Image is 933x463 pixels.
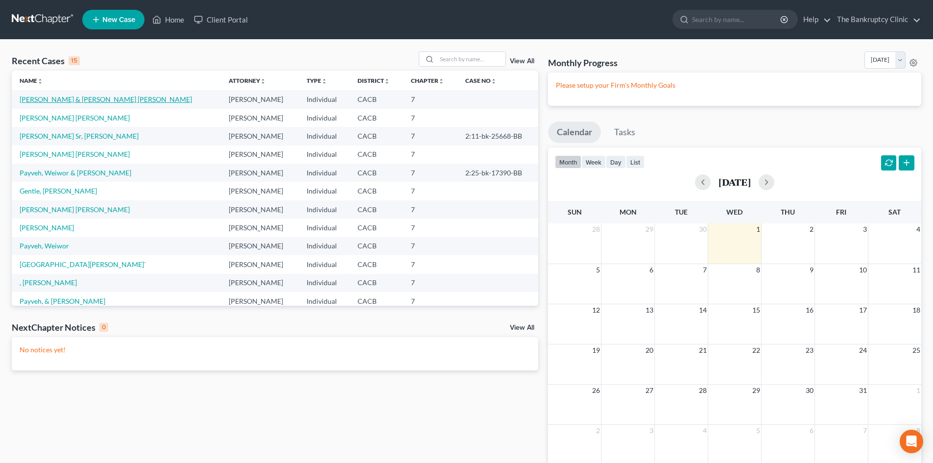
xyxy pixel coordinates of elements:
[798,11,831,28] a: Help
[350,90,403,108] td: CACB
[437,52,505,66] input: Search by name...
[299,274,350,292] td: Individual
[20,132,139,140] a: [PERSON_NAME] Sr, [PERSON_NAME]
[299,109,350,127] td: Individual
[321,78,327,84] i: unfold_more
[221,164,299,182] td: [PERSON_NAME]
[645,385,654,396] span: 27
[862,223,868,235] span: 3
[20,223,74,232] a: [PERSON_NAME]
[698,304,708,316] span: 14
[299,90,350,108] td: Individual
[805,344,814,356] span: 23
[403,127,457,145] td: 7
[350,255,403,273] td: CACB
[626,155,645,169] button: list
[605,122,644,143] a: Tasks
[591,385,601,396] span: 26
[350,146,403,164] td: CACB
[648,425,654,437] span: 3
[911,344,921,356] span: 25
[20,114,130,122] a: [PERSON_NAME] [PERSON_NAME]
[20,345,530,355] p: No notices yet!
[702,425,708,437] span: 4
[809,425,814,437] span: 6
[403,182,457,200] td: 7
[755,264,761,276] span: 8
[307,77,327,84] a: Typeunfold_more
[20,169,131,177] a: Payveh, Weiwor & [PERSON_NAME]
[491,78,497,84] i: unfold_more
[858,385,868,396] span: 31
[299,237,350,255] td: Individual
[221,255,299,273] td: [PERSON_NAME]
[403,255,457,273] td: 7
[221,182,299,200] td: [PERSON_NAME]
[403,274,457,292] td: 7
[299,255,350,273] td: Individual
[510,324,534,331] a: View All
[692,10,782,28] input: Search by name...
[350,109,403,127] td: CACB
[591,344,601,356] span: 19
[20,260,146,268] a: [GEOGRAPHIC_DATA][PERSON_NAME]`
[350,292,403,310] td: CACB
[698,344,708,356] span: 21
[568,208,582,216] span: Sun
[20,77,43,84] a: Nameunfold_more
[229,77,266,84] a: Attorneyunfold_more
[20,95,192,103] a: [PERSON_NAME] & [PERSON_NAME] [PERSON_NAME]
[350,182,403,200] td: CACB
[403,237,457,255] td: 7
[457,127,538,145] td: 2:11-bk-25668-BB
[591,304,601,316] span: 12
[299,200,350,219] td: Individual
[832,11,921,28] a: The Bankruptcy Clinic
[221,146,299,164] td: [PERSON_NAME]
[69,56,80,65] div: 15
[805,385,814,396] span: 30
[751,385,761,396] span: 29
[350,219,403,237] td: CACB
[620,208,637,216] span: Mon
[299,292,350,310] td: Individual
[595,264,601,276] span: 5
[698,385,708,396] span: 28
[915,223,921,235] span: 4
[20,187,97,195] a: Gentle, [PERSON_NAME]
[702,264,708,276] span: 7
[12,55,80,67] div: Recent Cases
[12,321,108,333] div: NextChapter Notices
[781,208,795,216] span: Thu
[755,425,761,437] span: 5
[755,223,761,235] span: 1
[221,200,299,219] td: [PERSON_NAME]
[900,430,923,453] div: Open Intercom Messenger
[403,292,457,310] td: 7
[221,274,299,292] td: [PERSON_NAME]
[858,264,868,276] span: 10
[403,90,457,108] td: 7
[911,304,921,316] span: 18
[20,278,77,287] a: , [PERSON_NAME]
[20,205,130,214] a: [PERSON_NAME] [PERSON_NAME]
[591,223,601,235] span: 28
[805,304,814,316] span: 16
[403,146,457,164] td: 7
[350,164,403,182] td: CACB
[581,155,606,169] button: week
[556,80,913,90] p: Please setup your Firm's Monthly Goals
[645,304,654,316] span: 13
[403,219,457,237] td: 7
[403,200,457,219] td: 7
[221,237,299,255] td: [PERSON_NAME]
[645,223,654,235] span: 29
[350,200,403,219] td: CACB
[350,127,403,145] td: CACB
[751,304,761,316] span: 15
[403,164,457,182] td: 7
[915,425,921,437] span: 8
[221,109,299,127] td: [PERSON_NAME]
[510,58,534,65] a: View All
[548,122,601,143] a: Calendar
